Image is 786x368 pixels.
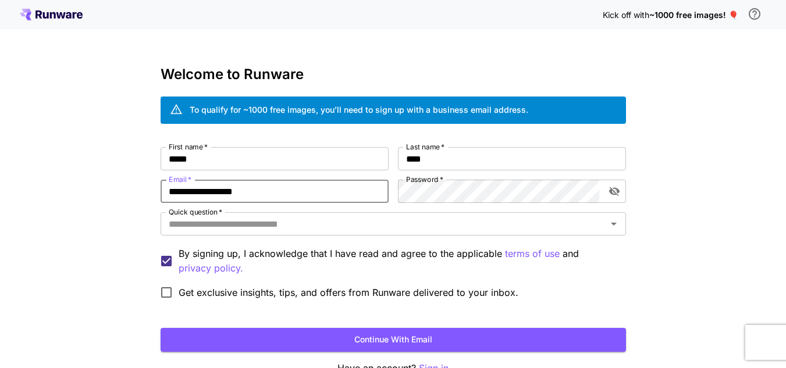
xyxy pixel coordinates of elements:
label: Email [169,174,191,184]
p: terms of use [505,246,560,261]
label: Last name [406,142,444,152]
label: Password [406,174,443,184]
button: In order to qualify for free credit, you need to sign up with a business email address and click ... [743,2,766,26]
button: By signing up, I acknowledge that I have read and agree to the applicable and privacy policy. [505,246,560,261]
label: Quick question [169,207,222,217]
span: Kick off with [603,10,649,20]
button: toggle password visibility [604,181,625,202]
div: To qualify for ~1000 free images, you’ll need to sign up with a business email address. [190,103,528,116]
h3: Welcome to Runware [161,66,626,83]
p: privacy policy. [179,261,243,276]
button: Open [606,216,622,232]
span: ~1000 free images! 🎈 [649,10,738,20]
p: By signing up, I acknowledge that I have read and agree to the applicable and [179,246,617,276]
button: By signing up, I acknowledge that I have read and agree to the applicable terms of use and [179,261,243,276]
span: Get exclusive insights, tips, and offers from Runware delivered to your inbox. [179,285,518,299]
button: Continue with email [161,328,626,352]
label: First name [169,142,208,152]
